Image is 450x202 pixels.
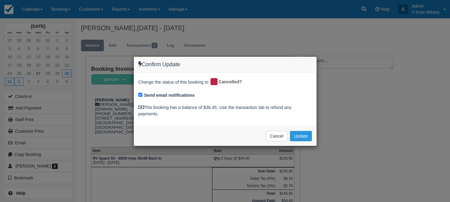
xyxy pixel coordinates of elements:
span: Change the status of this booking to [138,79,209,87]
div: This booking has a balance of $36.45. Use the transaction tab to refund any payments. [138,104,312,117]
button: Update [290,131,312,141]
h4: Confirm Update [138,61,312,68]
button: Cancel [266,131,287,141]
label: Send email notifications [144,92,195,99]
div: Cancelled? [210,77,246,87]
